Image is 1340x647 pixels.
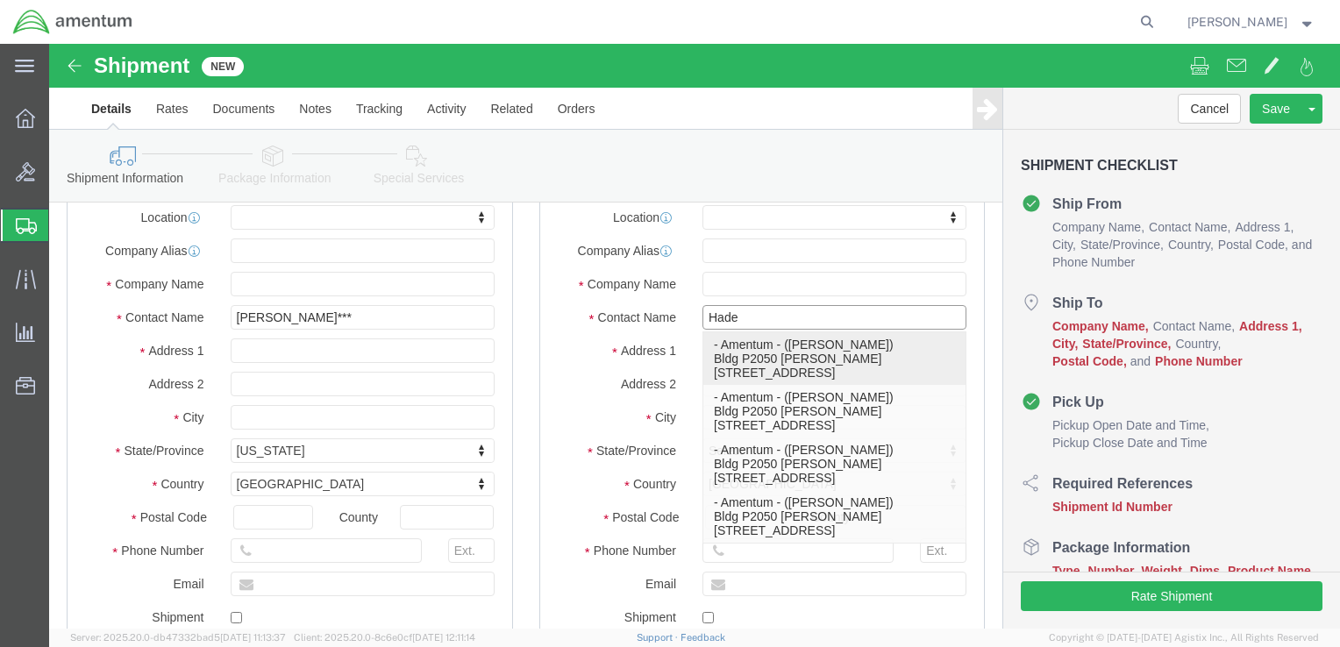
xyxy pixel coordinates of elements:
img: logo [12,9,133,35]
span: [DATE] 11:13:37 [220,632,286,643]
span: Ronald Pineda [1187,12,1287,32]
a: Feedback [681,632,725,643]
button: [PERSON_NAME] [1187,11,1316,32]
a: Support [637,632,681,643]
span: Client: 2025.20.0-8c6e0cf [294,632,475,643]
span: [DATE] 12:11:14 [412,632,475,643]
span: Server: 2025.20.0-db47332bad5 [70,632,286,643]
span: Copyright © [DATE]-[DATE] Agistix Inc., All Rights Reserved [1049,630,1319,645]
iframe: FS Legacy Container [49,44,1340,629]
